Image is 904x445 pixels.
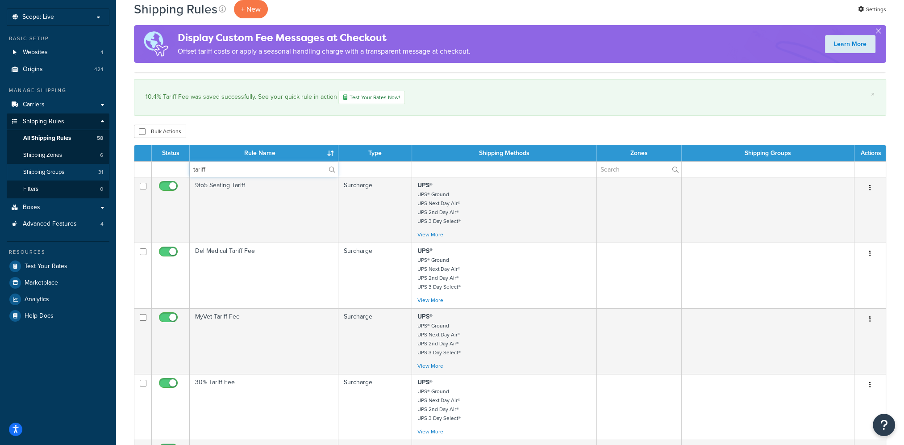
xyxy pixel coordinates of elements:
[190,162,338,177] input: Search
[7,61,109,78] li: Origins
[338,374,412,440] td: Surcharge
[100,220,104,228] span: 4
[858,3,886,16] a: Settings
[190,177,338,243] td: 9to5 Seating Tariff
[338,145,412,161] th: Type
[134,125,186,138] button: Bulk Actions
[7,44,109,61] li: Websites
[23,49,48,56] span: Websites
[7,216,109,232] a: Advanced Features 4
[7,130,109,147] li: All Shipping Rules
[7,113,109,130] a: Shipping Rules
[7,35,109,42] div: Basic Setup
[190,374,338,440] td: 30% Tariff Fee
[7,44,109,61] a: Websites 4
[94,66,104,73] span: 424
[146,91,875,104] div: 10.4% Tariff Fee was saved successfully. See your quick rule in action
[23,220,77,228] span: Advanced Features
[190,308,338,374] td: MyVet Tariff Fee
[417,312,433,321] strong: UPS®
[338,308,412,374] td: Surcharge
[97,134,103,142] span: 58
[412,145,597,161] th: Shipping Methods
[23,185,38,193] span: Filters
[338,91,405,104] a: Test Your Rates Now!
[134,0,217,18] h1: Shipping Rules
[100,151,103,159] span: 6
[417,428,443,436] a: View More
[417,246,433,256] strong: UPS®
[190,145,338,161] th: Rule Name : activate to sort column ascending
[417,296,443,304] a: View More
[7,275,109,291] a: Marketplace
[825,35,875,53] a: Learn More
[7,61,109,78] a: Origins 424
[7,164,109,181] li: Shipping Groups
[417,362,443,370] a: View More
[854,145,886,161] th: Actions
[7,248,109,256] div: Resources
[25,263,67,270] span: Test Your Rates
[23,168,64,176] span: Shipping Groups
[7,199,109,216] a: Boxes
[178,45,471,58] p: Offset tariff costs or apply a seasonal handling charge with a transparent message at checkout.
[873,414,895,436] button: Open Resource Center
[152,145,190,161] th: Status
[417,231,443,239] a: View More
[134,25,178,63] img: duties-banner-06bc72dcb5fe05cb3f9472aba00be2ae8eb53ab6f0d8bb03d382ba314ac3c341.png
[597,145,682,161] th: Zones
[100,49,104,56] span: 4
[22,13,54,21] span: Scope: Live
[417,322,461,357] small: UPS® Ground UPS Next Day Air® UPS 2nd Day Air® UPS 3 Day Select®
[7,97,109,113] a: Carriers
[7,147,109,164] li: Shipping Zones
[100,185,103,193] span: 0
[417,181,433,190] strong: UPS®
[7,258,109,274] a: Test Your Rates
[338,243,412,308] td: Surcharge
[871,91,875,98] a: ×
[417,190,461,225] small: UPS® Ground UPS Next Day Air® UPS 2nd Day Air® UPS 3 Day Select®
[7,216,109,232] li: Advanced Features
[23,151,62,159] span: Shipping Zones
[25,296,49,303] span: Analytics
[417,256,461,291] small: UPS® Ground UPS Next Day Air® UPS 2nd Day Air® UPS 3 Day Select®
[190,243,338,308] td: Del Medical Tariff Fee
[7,164,109,181] a: Shipping Groups 31
[178,30,471,45] h4: Display Custom Fee Messages at Checkout
[23,204,40,211] span: Boxes
[7,147,109,164] a: Shipping Zones 6
[7,181,109,197] li: Filters
[23,118,64,126] span: Shipping Rules
[7,181,109,197] a: Filters 0
[23,66,43,73] span: Origins
[25,312,54,320] span: Help Docs
[417,387,461,422] small: UPS® Ground UPS Next Day Air® UPS 2nd Day Air® UPS 3 Day Select®
[682,145,854,161] th: Shipping Groups
[23,101,45,109] span: Carriers
[417,378,433,387] strong: UPS®
[7,291,109,307] a: Analytics
[25,279,58,287] span: Marketplace
[7,87,109,94] div: Manage Shipping
[338,177,412,243] td: Surcharge
[23,134,71,142] span: All Shipping Rules
[597,162,681,177] input: Search
[7,113,109,198] li: Shipping Rules
[98,168,103,176] span: 31
[7,130,109,147] a: All Shipping Rules 58
[7,308,109,324] a: Help Docs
